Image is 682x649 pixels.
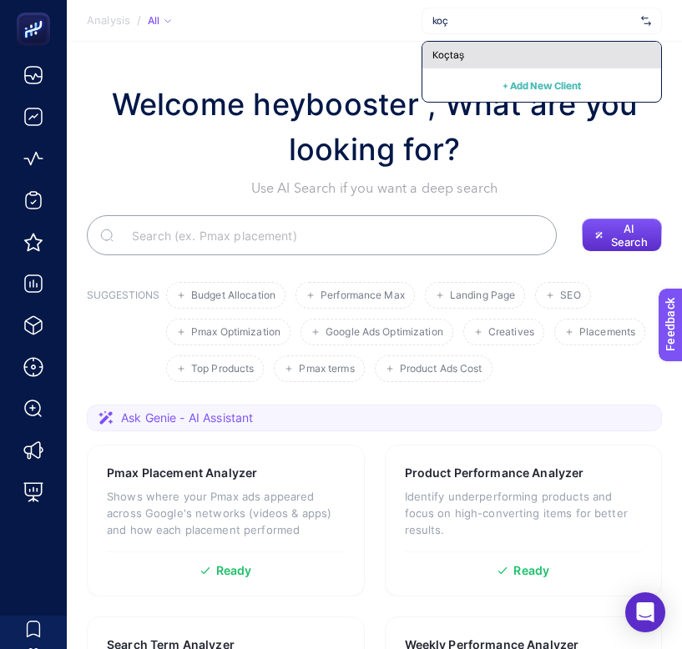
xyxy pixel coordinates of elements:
[579,326,635,339] span: Placements
[560,289,580,302] span: SEO
[625,592,665,632] div: Open Intercom Messenger
[299,363,354,375] span: Pmax terms
[321,289,405,302] span: Performance Max
[582,219,662,252] button: AI Search
[107,488,345,538] p: Shows where your Pmax ads appeared across Google's networks (videos & apps) and how each placemen...
[513,565,549,576] span: Ready
[405,488,643,538] p: Identify underperforming products and focus on high-converting items for better results.
[137,13,141,27] span: /
[326,326,443,339] span: Google Ads Optimization
[87,82,662,172] h1: Welcome heybooster , What are you looking for?
[87,14,130,28] span: Analysis
[405,465,584,481] h3: Product Performance Analyzer
[87,289,159,382] h3: SUGGESTIONS
[148,14,171,28] div: All
[450,289,515,302] span: Landing Page
[610,222,649,249] span: AI Search
[385,445,663,596] a: Product Performance AnalyzerIdentify underperforming products and focus on high-converting items ...
[191,363,254,375] span: Top Products
[641,13,651,29] img: svg%3e
[503,75,581,95] button: + Add New Client
[87,445,365,596] a: Pmax Placement AnalyzerShows where your Pmax ads appeared across Google's networks (videos & apps...
[191,289,275,302] span: Budget Allocation
[432,48,464,62] span: Koçtaş
[432,14,634,28] input: My Account
[107,465,257,481] h3: Pmax Placement Analyzer
[216,565,252,576] span: Ready
[119,212,543,259] input: Search
[400,363,482,375] span: Product Ads Cost
[10,5,63,18] span: Feedback
[121,410,253,426] span: Ask Genie - AI Assistant
[503,79,581,92] span: + Add New Client
[488,326,534,339] span: Creatives
[191,326,280,339] span: Pmax Optimization
[87,179,662,199] p: Use AI Search if you want a deep search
